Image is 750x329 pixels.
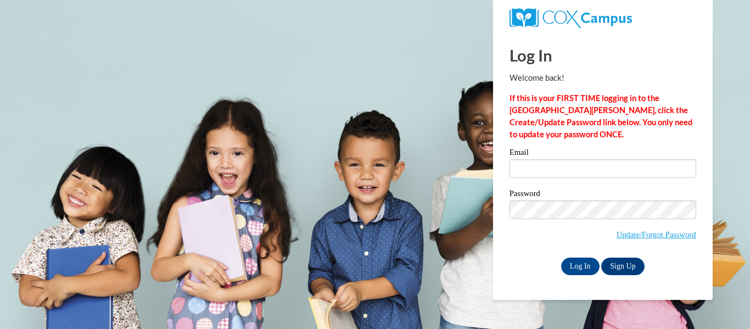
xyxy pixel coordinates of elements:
[510,189,696,200] label: Password
[510,8,632,28] img: COX Campus
[561,258,600,275] input: Log In
[510,148,696,159] label: Email
[617,230,696,239] a: Update/Forgot Password
[510,44,696,66] h1: Log In
[510,72,696,84] p: Welcome back!
[510,93,692,139] strong: If this is your FIRST TIME logging in to the [GEOGRAPHIC_DATA][PERSON_NAME], click the Create/Upd...
[510,13,632,22] a: COX Campus
[601,258,644,275] a: Sign Up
